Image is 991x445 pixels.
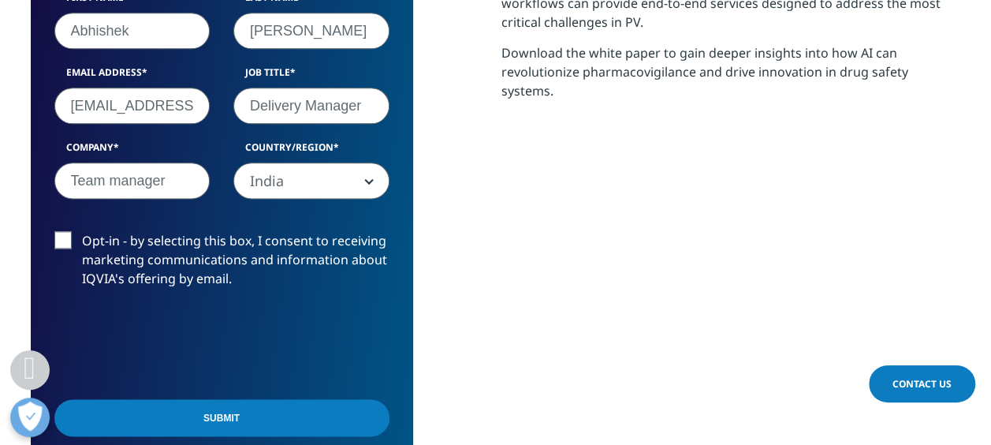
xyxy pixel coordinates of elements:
[54,399,389,436] input: Submit
[54,231,389,297] label: Opt-in - by selecting this box, I consent to receiving marketing communications and information a...
[10,398,50,437] button: Open Preferences
[54,65,210,88] label: Email Address
[234,163,389,200] span: India
[892,377,952,391] span: Contact Us
[54,313,294,375] iframe: reCAPTCHA
[233,163,389,199] span: India
[233,65,389,88] label: Job Title
[869,365,975,402] a: Contact Us
[54,140,210,163] label: Company
[233,140,389,163] label: Country/Region
[501,43,961,112] p: Download the white paper to gain deeper insights into how AI can revolutionize pharmacovigilance ...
